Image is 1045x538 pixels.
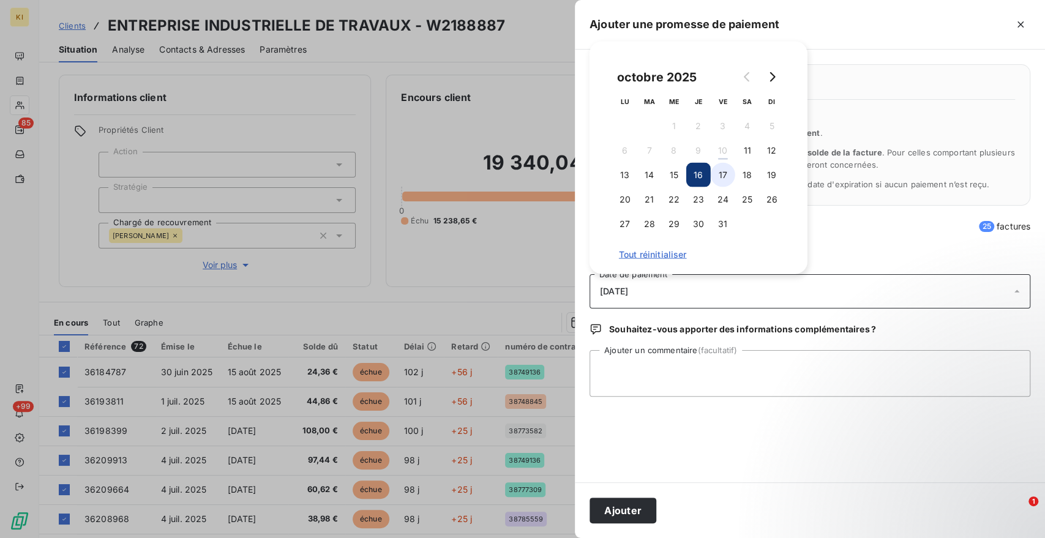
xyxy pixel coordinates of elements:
[735,65,760,89] button: Go to previous month
[662,89,686,114] th: mercredi
[613,138,637,163] button: 6
[609,323,876,335] span: Souhaitez-vous apporter des informations complémentaires ?
[750,148,882,157] span: l’ensemble du solde de la facture
[711,187,735,212] button: 24
[711,89,735,114] th: vendredi
[613,163,637,187] button: 13
[1003,496,1033,526] iframe: Intercom live chat
[619,250,778,260] span: Tout réinitialiser
[760,187,784,212] button: 26
[686,114,711,138] button: 2
[735,89,760,114] th: samedi
[1028,496,1038,506] span: 1
[800,419,1045,505] iframe: Intercom notifications message
[613,212,637,236] button: 27
[760,65,784,89] button: Go to next month
[662,187,686,212] button: 22
[735,187,760,212] button: 25
[686,89,711,114] th: jeudi
[620,148,1015,170] span: La promesse de paiement couvre . Pour celles comportant plusieurs échéances, seules les échéances...
[686,138,711,163] button: 9
[590,16,779,33] h5: Ajouter une promesse de paiement
[590,498,656,523] button: Ajouter
[637,212,662,236] button: 28
[662,138,686,163] button: 8
[686,163,711,187] button: 16
[760,163,784,187] button: 19
[711,163,735,187] button: 17
[735,114,760,138] button: 4
[613,89,637,114] th: lundi
[735,138,760,163] button: 11
[637,89,662,114] th: mardi
[711,114,735,138] button: 3
[686,187,711,212] button: 23
[613,187,637,212] button: 20
[760,114,784,138] button: 5
[711,138,735,163] button: 10
[613,67,702,87] div: octobre 2025
[760,138,784,163] button: 12
[637,138,662,163] button: 7
[662,212,686,236] button: 29
[662,163,686,187] button: 15
[760,89,784,114] th: dimanche
[662,114,686,138] button: 1
[979,221,994,232] span: 25
[686,212,711,236] button: 30
[979,220,1030,233] span: factures
[711,212,735,236] button: 31
[637,163,662,187] button: 14
[600,286,628,296] span: [DATE]
[735,163,760,187] button: 18
[637,187,662,212] button: 21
